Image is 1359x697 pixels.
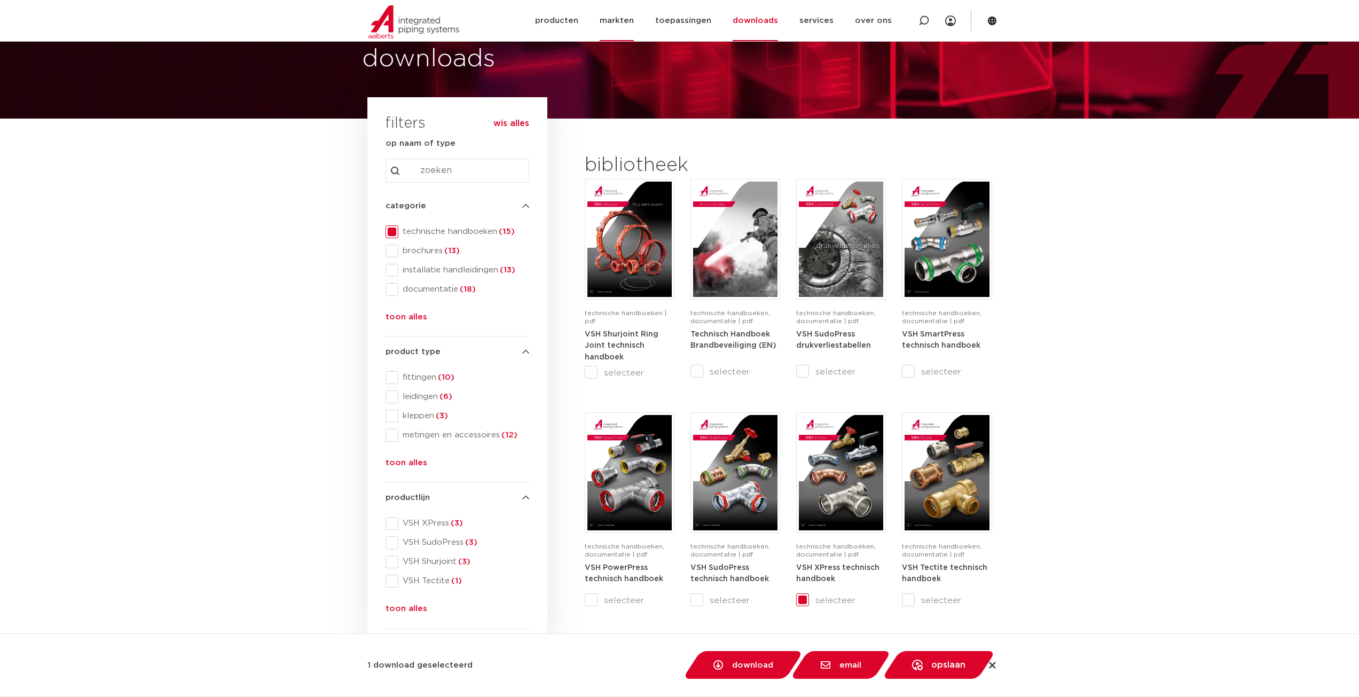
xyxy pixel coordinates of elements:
[386,264,529,277] div: installatie handleidingen(13)
[450,577,462,585] span: (1)
[497,228,515,236] span: (15)
[398,246,529,256] span: brochures
[386,111,426,137] h3: filters
[386,555,529,568] div: VSH Shurjoint(3)
[690,564,769,583] strong: VSH SudoPress technisch handboek
[493,118,529,129] button: wis alles
[398,576,529,586] span: VSH Tectite
[799,182,883,297] img: VSH-SudoPress_A4PLT_5007706_2024-2.0_NL-pdf.jpg
[449,519,463,527] span: (3)
[690,330,776,350] a: Technisch Handboek Brandbeveiliging (EN)
[386,346,529,358] h4: product type
[796,543,876,558] span: technische handboeken, documentatie | pdf
[693,182,777,297] img: FireProtection_A4TM_5007915_2025_2.0_EN-pdf.jpg
[434,412,448,420] span: (3)
[386,390,529,403] div: leidingen(6)
[585,543,664,558] span: technische handboeken, documentatie | pdf
[693,415,777,530] img: VSH-SudoPress_A4TM_5001604-2023-3.0_NL-pdf.jpg
[931,661,965,669] span: opslaan
[690,543,770,558] span: technische handboeken, documentatie | pdf
[585,330,658,361] a: VSH Shurjoint Ring Joint technisch handboek
[585,310,666,324] span: technische handboeken | pdf
[386,283,529,296] div: documentatie(18)
[902,330,980,350] a: VSH SmartPress technisch handboek
[682,651,804,679] a: download
[732,661,773,669] span: download
[902,310,981,324] span: technische handboeken, documentatie | pdf
[585,366,674,379] label: selecteer
[902,594,992,607] label: selecteer
[690,310,770,324] span: technische handboeken, documentatie | pdf
[398,411,529,421] span: kleppen
[398,226,529,237] span: technische handboeken
[690,563,769,583] a: VSH SudoPress technisch handboek
[386,371,529,384] div: fittingen(10)
[367,661,473,669] strong: 1 download geselecteerd
[790,651,892,679] a: email
[585,153,775,178] h2: bibliotheek
[585,564,663,583] strong: VSH PowerPress technisch handboek
[458,285,476,293] span: (18)
[839,661,861,669] span: email
[386,457,427,474] button: toon alles
[386,139,455,147] strong: op naam of type
[796,310,876,324] span: technische handboeken, documentatie | pdf
[386,602,427,620] button: toon alles
[500,431,517,439] span: (12)
[398,284,529,295] span: documentatie
[498,266,515,274] span: (13)
[386,536,529,549] div: VSH SudoPress(3)
[587,415,672,530] img: VSH-PowerPress_A4TM_5008817_2024_3.1_NL-pdf.jpg
[585,594,674,607] label: selecteer
[398,557,529,567] span: VSH Shurjoint
[796,365,886,378] label: selecteer
[398,372,529,383] span: fittingen
[386,245,529,257] div: brochures(13)
[386,429,529,442] div: metingen en accessoires(12)
[902,543,981,558] span: technische handboeken, documentatie | pdf
[690,594,780,607] label: selecteer
[436,373,454,381] span: (10)
[398,537,529,548] span: VSH SudoPress
[585,563,663,583] a: VSH PowerPress technisch handboek
[398,265,529,276] span: installatie handleidingen
[902,564,987,583] strong: VSH Tectite technisch handboek
[796,563,879,583] a: VSH XPress technisch handboek
[905,415,989,530] img: VSH-Tectite_A4TM_5009376-2024-2.0_NL-pdf.jpg
[587,182,672,297] img: VSH-Shurjoint-RJ_A4TM_5011380_2025_1.1_EN-pdf.jpg
[386,575,529,588] div: VSH Tectite(1)
[438,393,452,401] span: (6)
[902,563,987,583] a: VSH Tectite technisch handboek
[905,182,989,297] img: VSH-SmartPress_A4TM_5009301_2023_2.0-EN-pdf.jpg
[457,558,470,566] span: (3)
[386,225,529,238] div: technische handboeken(15)
[362,42,674,76] h1: downloads
[796,330,871,350] a: VSH SudoPress drukverliestabellen
[464,538,477,546] span: (3)
[443,247,460,255] span: (13)
[386,311,427,328] button: toon alles
[386,517,529,530] div: VSH XPress(3)
[796,594,886,607] label: selecteer
[902,365,992,378] label: selecteer
[386,491,529,504] h4: productlijn
[690,365,780,378] label: selecteer
[398,518,529,529] span: VSH XPress
[799,415,883,530] img: VSH-XPress_A4TM_5008762_2025_4.1_NL-pdf.jpg
[386,200,529,213] h4: categorie
[398,391,529,402] span: leidingen
[796,564,879,583] strong: VSH XPress technisch handboek
[386,410,529,422] div: kleppen(3)
[398,430,529,441] span: metingen en accessoires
